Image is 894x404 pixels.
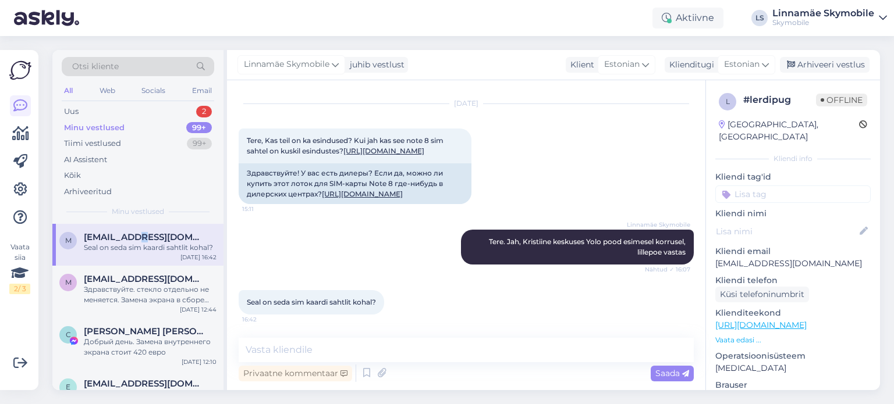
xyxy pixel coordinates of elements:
div: Добрый день. Замена внутреннего экрана стоит 420 евро [84,337,217,357]
span: Linnamäe Skymobile [244,58,329,71]
a: [URL][DOMAIN_NAME] [343,146,424,155]
a: [URL][DOMAIN_NAME] [322,190,403,198]
p: Kliendi email [715,245,871,258]
div: Minu vestlused [64,122,125,134]
div: 99+ [187,138,212,149]
div: Uus [64,106,79,117]
input: Lisa nimi [716,225,857,238]
div: [DATE] [239,98,694,109]
div: Arhiveeritud [64,186,112,198]
div: Skymobile [772,18,874,27]
div: 99+ [186,122,212,134]
div: Seal on seda sim kaardi sahtlit kohal? [84,242,217,253]
div: Tiimi vestlused [64,138,121,149]
div: Здравствуйте. стекло отдельно не меняется. Замена экрана в сборе стоит 135 евро. Время ожидания з... [84,284,217,305]
input: Lisa tag [715,185,871,203]
p: Kliendi nimi [715,208,871,220]
p: Kliendi tag'id [715,171,871,183]
span: m [65,278,72,287]
span: Minu vestlused [112,206,164,217]
div: LS [751,10,768,26]
span: С [66,330,71,339]
span: Nähtud ✓ 16:07 [645,265,690,274]
p: Kliendi telefon [715,274,871,287]
span: Linnamäe Skymobile [627,220,690,229]
span: Seal on seda sim kaardi sahtlit kohal? [247,298,376,306]
div: Küsi telefoninumbrit [715,287,809,302]
div: [GEOGRAPHIC_DATA], [GEOGRAPHIC_DATA] [719,119,859,143]
p: Operatsioonisüsteem [715,350,871,362]
div: [DATE] 12:44 [180,305,217,314]
span: Saada [655,368,689,378]
p: Brauser [715,379,871,391]
div: Aktiivne [652,8,723,28]
span: Светлана Светлана [84,326,205,337]
div: Privaatne kommentaar [239,366,352,381]
span: Offline [816,94,867,106]
p: Klienditeekond [715,307,871,319]
div: [DATE] 12:10 [182,357,217,366]
span: matthias.roomagi@gmail.com [84,274,205,284]
div: Socials [139,83,168,98]
span: 16:42 [242,315,286,324]
div: Email [190,83,214,98]
p: [MEDICAL_DATA] [715,362,871,374]
span: Tere. Jah, Kristiine keskuses Yolo pood esimesel korrusel, lillepoe vastas [489,237,687,256]
div: All [62,83,75,98]
div: 2 [196,106,212,117]
div: Arhiveeri vestlus [780,57,870,73]
img: Askly Logo [9,59,31,81]
span: 15:11 [242,205,286,213]
span: l [726,97,730,106]
div: 2 / 3 [9,284,30,294]
div: AI Assistent [64,154,107,166]
p: Vaata edasi ... [715,335,871,345]
span: Estonian [724,58,760,71]
div: Klient [566,59,594,71]
div: Linnamäe Skymobile [772,9,874,18]
div: Kliendi info [715,153,871,164]
span: eve.sooneste@gmail.com [84,378,205,389]
p: [EMAIL_ADDRESS][DOMAIN_NAME] [715,258,871,270]
span: Estonian [604,58,640,71]
div: [DATE] 16:42 [180,253,217,262]
div: Klienditugi [665,59,714,71]
span: markus.kasemaa@gmail.com [84,232,205,242]
div: Vaata siia [9,242,30,294]
span: e [66,382,70,391]
div: Здравствуйте! У вас есть дилеры? Если да, можно ли купить этот лоток для SIM-карты Note 8 где-ниб... [239,163,471,204]
div: Web [97,83,118,98]
span: m [65,236,72,245]
a: [URL][DOMAIN_NAME] [715,320,807,330]
div: Kõik [64,170,81,181]
span: Otsi kliente [72,60,119,73]
a: Linnamäe SkymobileSkymobile [772,9,887,27]
span: Tere, Kas teil on ka esindused? Kui jah kas see note 8 sim sahtel on kuskil esindustes? [247,136,445,155]
div: # lerdipug [743,93,816,107]
div: juhib vestlust [345,59,405,71]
